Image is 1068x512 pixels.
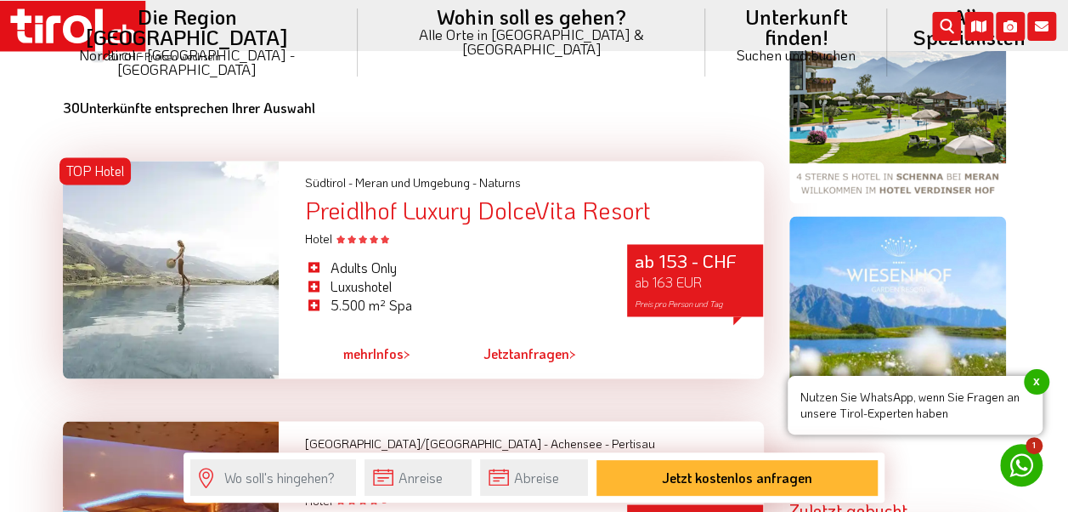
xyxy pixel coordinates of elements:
span: Südtirol - [304,174,352,191]
span: x [1024,369,1049,395]
span: Naturns [478,174,520,191]
span: > [569,344,576,361]
span: Hotel [304,230,389,247]
span: Nutzen Sie WhatsApp, wenn Sie Fragen an unsere Tirol-Experten haben [788,376,1043,435]
button: Jetzt kostenlos anfragen [596,460,878,496]
li: Adults Only [304,259,602,277]
small: Alle Orte in [GEOGRAPHIC_DATA] & [GEOGRAPHIC_DATA] [378,27,686,56]
a: Jetztanfragen> [483,333,576,373]
li: 5.500 m² Spa [304,296,602,315]
div: ab 153 - CHF [627,244,763,316]
span: Meran und Umgebung - [354,174,476,191]
span: > [404,344,410,361]
input: Wo soll's hingehen? [190,459,356,496]
img: wiesenhof-sommer.jpg [789,216,1006,433]
span: Jetzt [483,344,513,361]
input: Anreise [364,459,472,496]
div: Preidlhof Luxury DolceVita Resort [304,197,763,224]
span: Achensee - [550,435,608,451]
div: TOP Hotel [59,157,131,185]
span: 1 [1026,437,1043,454]
b: Unterkünfte entsprechen Ihrer Auswahl [63,99,315,117]
small: Suchen und buchen [726,48,866,62]
span: mehr [343,344,373,361]
span: ab 163 EUR [634,273,701,291]
span: [GEOGRAPHIC_DATA]/[GEOGRAPHIC_DATA] - [304,435,547,451]
a: 1 Nutzen Sie WhatsApp, wenn Sie Fragen an unsere Tirol-Experten habenx [1000,444,1043,486]
i: Karte öffnen [964,12,993,41]
input: Abreise [480,459,587,496]
i: Fotogalerie [996,12,1025,41]
span: Preis pro Person und Tag [634,299,722,310]
span: Pertisau [611,435,654,451]
small: Nordtirol - [GEOGRAPHIC_DATA] - [GEOGRAPHIC_DATA] [37,48,337,77]
b: 30 [63,99,80,117]
i: Kontakt [1027,12,1056,41]
a: mehrInfos> [343,333,410,373]
li: Luxushotel [304,277,602,296]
